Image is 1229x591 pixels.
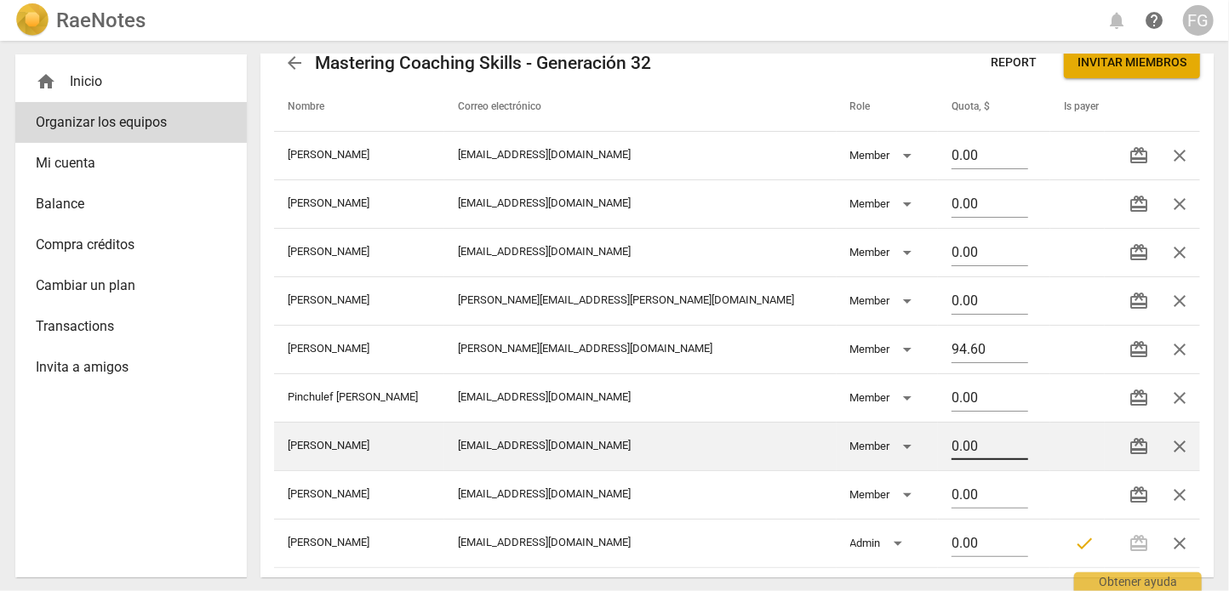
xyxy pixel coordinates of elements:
a: Transactions [15,306,247,347]
span: close [1169,339,1190,360]
button: Transfer credits [1118,378,1159,418]
button: Report [977,48,1050,78]
div: Member [850,336,917,363]
div: Member [850,481,917,509]
span: redeem [1129,145,1149,166]
span: redeem [1129,242,1149,263]
span: home [36,71,56,92]
span: Quota, $ [952,100,1010,114]
button: Transfer credits [1118,475,1159,515]
td: [PERSON_NAME] [274,325,444,373]
span: Invitar miembros [1078,54,1186,71]
span: Report [991,54,1037,71]
td: [PERSON_NAME][EMAIL_ADDRESS][DOMAIN_NAME] [444,325,837,373]
td: [PERSON_NAME] [274,276,444,325]
span: Compra créditos [36,235,213,255]
td: [PERSON_NAME][EMAIL_ADDRESS][PERSON_NAME][DOMAIN_NAME] [444,276,837,325]
button: Payer [1064,523,1105,564]
div: Inicio [36,71,213,92]
td: [EMAIL_ADDRESS][DOMAIN_NAME] [444,131,837,179]
span: check [1074,533,1095,554]
span: close [1169,145,1190,166]
span: arrow_back [284,53,305,73]
h2: Mastering Coaching Skills - Generación 32 [315,53,651,74]
span: Balance [36,194,213,214]
td: [PERSON_NAME] [274,519,444,567]
div: Member [850,384,917,412]
a: Invita a amigos [15,347,247,388]
span: Correo electrónico [458,100,562,114]
span: redeem [1129,436,1149,457]
th: Is payer [1050,83,1105,131]
span: redeem [1129,194,1149,214]
div: Obtener ayuda [1074,572,1202,591]
button: Invitar miembros [1064,48,1200,78]
td: [EMAIL_ADDRESS][DOMAIN_NAME] [444,470,837,519]
span: close [1169,485,1190,505]
span: redeem [1129,291,1149,311]
td: [EMAIL_ADDRESS][DOMAIN_NAME] [444,422,837,470]
img: Logo [15,3,49,37]
a: Mi cuenta [15,143,247,184]
td: [PERSON_NAME] [274,131,444,179]
div: Member [850,190,917,218]
div: Inicio [15,61,247,102]
a: LogoRaeNotes [15,3,146,37]
button: Transfer credits [1118,281,1159,321]
span: close [1169,291,1190,311]
button: FG [1183,5,1214,36]
button: Transfer credits [1118,232,1159,273]
td: [EMAIL_ADDRESS][DOMAIN_NAME] [444,373,837,422]
button: Transfer credits [1118,184,1159,224]
span: close [1169,242,1190,263]
td: [EMAIL_ADDRESS][DOMAIN_NAME] [444,519,837,567]
div: Admin [850,530,908,557]
button: Transfer credits [1118,135,1159,176]
span: Organizar los equipos [36,112,213,133]
button: Transfer credits [1118,426,1159,467]
span: close [1169,388,1190,408]
span: Mi cuenta [36,153,213,173]
a: Balance [15,184,247,224]
span: Nombre [288,100,345,114]
td: [PERSON_NAME] [274,179,444,228]
span: close [1169,436,1190,457]
a: Cambiar un plan [15,265,247,306]
td: Pinchulef [PERSON_NAME] [274,373,444,422]
div: Member [850,287,917,315]
span: redeem [1129,339,1149,360]
button: Transfer credits [1118,329,1159,370]
span: help [1144,10,1164,31]
td: [PERSON_NAME] [274,470,444,519]
td: [PERSON_NAME] [274,422,444,470]
span: Cambiar un plan [36,276,213,296]
span: close [1169,533,1190,554]
td: [PERSON_NAME] [274,228,444,276]
a: Organizar los equipos [15,102,247,143]
span: Transactions [36,316,213,337]
h2: RaeNotes [56,9,146,32]
a: Compra créditos [15,224,247,265]
td: [EMAIL_ADDRESS][DOMAIN_NAME] [444,179,837,228]
span: redeem [1129,485,1149,505]
span: Invita a amigos [36,357,213,378]
span: redeem [1129,388,1149,408]
a: Obtener ayuda [1139,5,1169,36]
div: Member [850,239,917,266]
span: close [1169,194,1190,214]
div: Member [850,142,917,169]
span: Role [850,100,891,114]
div: Member [850,433,917,460]
td: [EMAIL_ADDRESS][DOMAIN_NAME] [444,228,837,276]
